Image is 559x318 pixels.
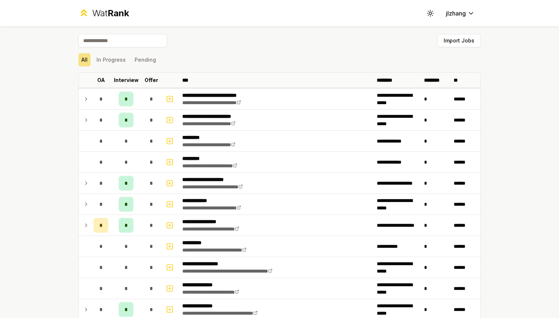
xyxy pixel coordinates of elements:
[108,8,129,18] span: Rank
[437,34,481,47] button: Import Jobs
[132,53,159,66] button: Pending
[446,9,466,18] span: jlzhang
[78,7,129,19] a: WatRank
[97,76,105,84] p: OA
[440,7,481,20] button: jlzhang
[114,76,139,84] p: Interview
[145,76,158,84] p: Offer
[94,53,129,66] button: In Progress
[78,53,91,66] button: All
[92,7,129,19] div: Wat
